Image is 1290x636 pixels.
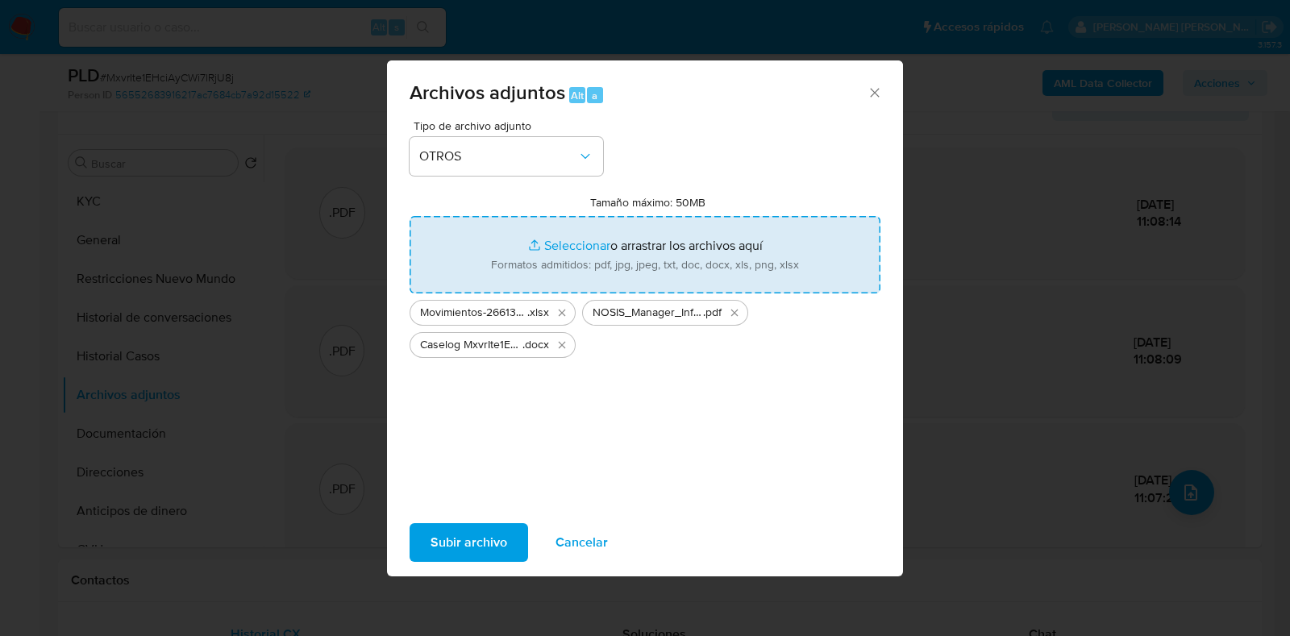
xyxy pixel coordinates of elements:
[431,525,507,560] span: Subir archivo
[419,148,577,164] span: OTROS
[590,195,705,210] label: Tamaño máximo: 50MB
[571,88,584,103] span: Alt
[725,303,744,322] button: Eliminar NOSIS_Manager_InformeIndividual_20445799719_620658_20250908101545.pdf
[420,337,522,353] span: Caselog MxvrIte1EHciAyCWi7lRjU8j_2025_08_19_02_25_43
[592,88,597,103] span: a
[556,525,608,560] span: Cancelar
[410,523,528,562] button: Subir archivo
[522,337,549,353] span: .docx
[420,305,527,321] span: Movimientos-266139887
[410,137,603,176] button: OTROS
[410,293,880,358] ul: Archivos seleccionados
[527,305,549,321] span: .xlsx
[703,305,722,321] span: .pdf
[552,303,572,322] button: Eliminar Movimientos-266139887.xlsx
[414,120,607,131] span: Tipo de archivo adjunto
[410,78,565,106] span: Archivos adjuntos
[593,305,703,321] span: NOSIS_Manager_InformeIndividual_20445799719_620658_20250908101545
[867,85,881,99] button: Cerrar
[535,523,629,562] button: Cancelar
[552,335,572,355] button: Eliminar Caselog MxvrIte1EHciAyCWi7lRjU8j_2025_08_19_02_25_43.docx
